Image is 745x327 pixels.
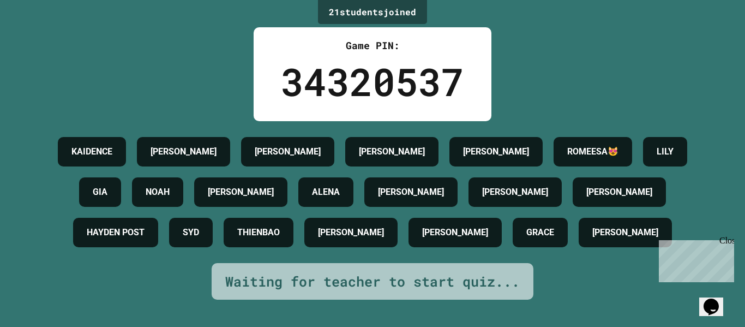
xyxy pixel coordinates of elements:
[526,226,554,239] h4: GRACE
[592,226,658,239] h4: [PERSON_NAME]
[281,38,464,53] div: Game PIN:
[482,186,548,199] h4: [PERSON_NAME]
[146,186,170,199] h4: NOAH
[318,226,384,239] h4: [PERSON_NAME]
[93,186,107,199] h4: GIA
[237,226,280,239] h4: THIENBAO
[255,145,321,158] h4: [PERSON_NAME]
[208,186,274,199] h4: [PERSON_NAME]
[312,186,340,199] h4: ALENA
[281,53,464,110] div: 34320537
[699,283,734,316] iframe: chat widget
[183,226,199,239] h4: SYD
[225,271,520,292] div: Waiting for teacher to start quiz...
[151,145,217,158] h4: [PERSON_NAME]
[657,145,674,158] h4: LILY
[567,145,618,158] h4: ROMEESA😻
[71,145,112,158] h4: KAIDENCE
[463,145,529,158] h4: [PERSON_NAME]
[422,226,488,239] h4: [PERSON_NAME]
[4,4,75,69] div: Chat with us now!Close
[378,186,444,199] h4: [PERSON_NAME]
[654,236,734,282] iframe: chat widget
[359,145,425,158] h4: [PERSON_NAME]
[87,226,145,239] h4: HAYDEN POST
[586,186,652,199] h4: [PERSON_NAME]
